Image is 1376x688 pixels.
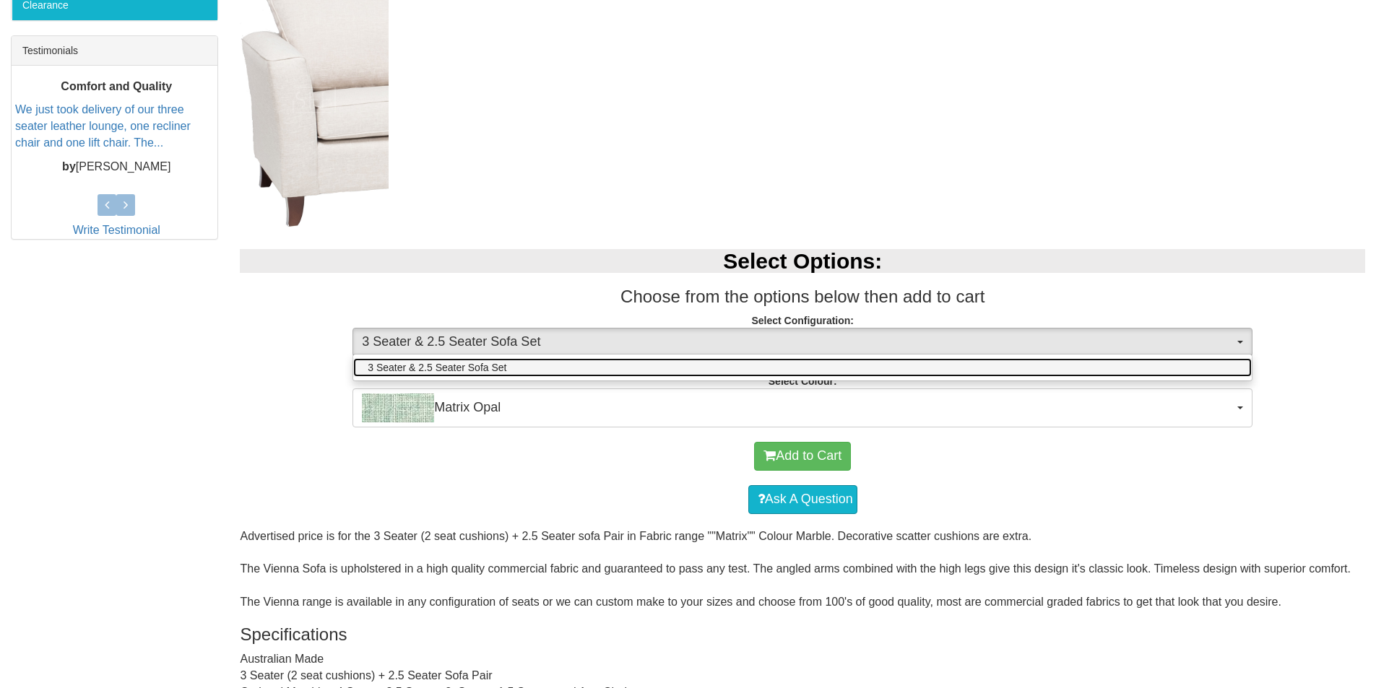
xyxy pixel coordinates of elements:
[61,80,172,92] b: Comfort and Quality
[368,360,506,375] span: 3 Seater & 2.5 Seater Sofa Set
[352,388,1252,427] button: Matrix OpalMatrix Opal
[62,160,76,173] b: by
[754,442,851,471] button: Add to Cart
[769,375,837,387] strong: Select Colour:
[751,315,854,326] strong: Select Configuration:
[362,333,1234,352] span: 3 Seater & 2.5 Seater Sofa Set
[748,485,857,514] a: Ask A Question
[362,393,1234,422] span: Matrix Opal
[362,393,434,422] img: Matrix Opal
[15,103,191,149] a: We just took delivery of our three seater leather lounge, one recliner chair and one lift chair. ...
[73,224,160,236] a: Write Testimonial
[240,287,1365,306] h3: Choose from the options below then add to cart
[352,328,1252,357] button: 3 Seater & 2.5 Seater Sofa Set
[15,159,217,175] p: [PERSON_NAME]
[12,36,217,66] div: Testimonials
[723,249,882,273] b: Select Options:
[240,625,1365,644] h3: Specifications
